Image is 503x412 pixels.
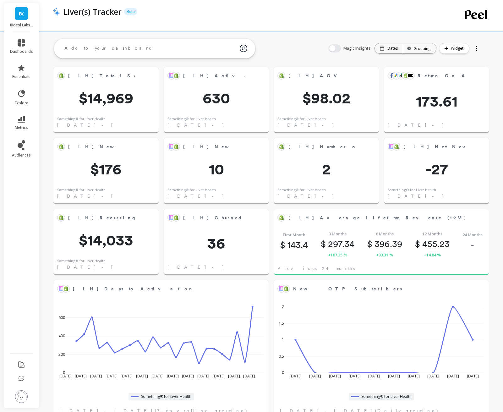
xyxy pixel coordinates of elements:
span: $ [280,239,285,250]
img: magic search icon [240,40,247,57]
p: Beta [124,8,137,15]
p: 297.34 [321,239,354,249]
span: [LH] Churned Subscriptions MTD [183,213,245,222]
span: [LH] Total Sales [68,71,135,80]
span: [LH] AOV [288,71,355,80]
span: [DATE] - [DATE] [57,122,150,128]
span: [LH] Active Subscriptions [183,71,245,80]
span: [DATE] - [DATE] [167,122,261,128]
span: [LH] Churned Subscriptions MTD [183,215,326,221]
span: $14,969 [53,91,159,106]
span: -27 [384,162,489,177]
div: Something® for Liver Health [57,116,106,122]
button: Widget [439,43,469,54]
span: [LH] Number of New Orders MTD [288,144,452,150]
span: $14,033 [53,233,159,248]
span: metrics [15,125,28,130]
span: $ [415,239,420,249]
span: dashboards [10,49,33,54]
span: essentials [12,74,30,79]
div: Something® for Liver Health [57,187,106,193]
span: [DATE] - [DATE] [167,264,261,270]
span: 36 [164,236,269,251]
span: 173.61 [384,94,489,109]
span: Widget [451,45,465,52]
span: +33.31 % [376,252,393,258]
span: [DATE] - [DATE] [388,122,481,128]
span: 630 [164,91,269,106]
span: [LH] AOV [288,73,341,79]
span: [LH] Recurring Subscription Sales [68,215,219,221]
img: header icon [53,7,60,16]
span: [DATE] - [DATE] [57,193,150,199]
div: Grouping [409,46,430,52]
p: 396.39 [367,239,402,249]
span: [LH] New Subscriptions MTD [183,144,328,150]
span: [DATE] - [DATE] [277,122,371,128]
span: 12 Months [422,231,442,237]
span: [LH] New Subscriptions MTD [183,142,245,151]
span: New OTP Subscribers [293,286,402,292]
span: +107.35 % [328,252,347,258]
span: [DATE] - [DATE] [388,193,481,199]
div: Something® for Liver Health [388,187,436,193]
span: +14.84 % [424,252,441,258]
span: [DATE] - [DATE] [167,193,261,199]
div: Something® for Liver Health [57,258,106,264]
span: audiences [12,153,31,158]
p: Dates [387,46,398,51]
span: B( [19,10,24,17]
span: [LH] Average Lifetime Revenue (12M) [288,213,465,222]
span: [LH] Number of New Orders MTD [288,142,355,151]
span: $ [367,239,372,249]
span: Return On Advertising Spend (ROAS) [418,71,465,80]
span: First Month [283,232,305,238]
span: 2 [274,162,379,177]
span: [LH] New Sub Sales [68,144,179,150]
span: 24 Months [462,232,483,238]
div: Something® for Liver Health [167,187,216,193]
p: 455.23 [415,239,450,249]
span: $ [321,239,326,249]
span: [LH] Active Subscriptions [183,73,305,79]
span: Something® for Liver Health [361,394,412,399]
span: [LH] Days to Activation [73,284,245,293]
p: 143.4 [280,239,308,250]
span: 10 [164,162,269,177]
span: 3 Months [329,231,347,237]
div: Something® for Liver Health [277,187,326,193]
span: [DATE] - [DATE] [277,193,371,199]
p: Biocol Labs (US) [10,23,33,28]
span: [LH] Recurring Subscription Sales [68,213,135,222]
span: [LH] Days to Activation [73,286,194,292]
span: Magic Insights [343,45,372,52]
div: Something® for Liver Health [167,116,216,122]
span: New OTP Subscribers [293,284,465,293]
span: [LH] New Sub Sales [68,142,135,151]
span: [LH] Total Sales [68,73,150,79]
img: profile picture [15,390,28,403]
p: Liver(s) Tracker [63,6,122,17]
span: explore [15,101,28,106]
span: [LH] Net New Subscribers [403,142,465,151]
span: Something® for Liver Health [141,394,191,399]
span: [DATE] - [DATE] [57,264,150,270]
span: 6 Months [376,231,394,237]
p: - [471,239,474,250]
span: $98.02 [274,91,379,106]
div: Something® for Liver Health [277,116,326,122]
span: Previous 24 months [277,265,355,272]
span: $176 [53,162,159,177]
span: [LH] Average Lifetime Revenue (12M) [288,215,467,221]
